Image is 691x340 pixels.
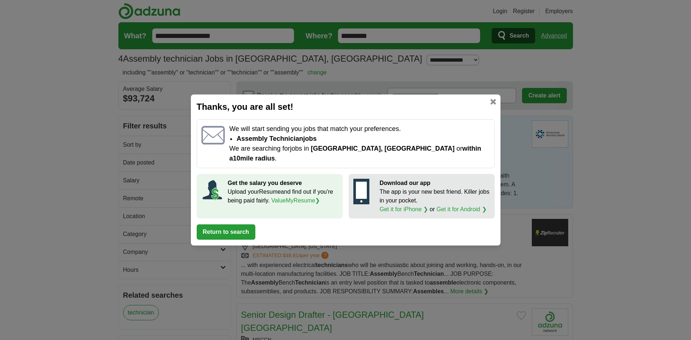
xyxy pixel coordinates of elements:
p: We will start sending you jobs that match your preferences. [229,124,490,134]
span: [GEOGRAPHIC_DATA], [GEOGRAPHIC_DATA] [311,145,455,152]
h2: Thanks, you are all set! [197,100,495,113]
p: We are searching for jobs in or . [229,144,490,163]
a: Get it for iPhone ❯ [380,206,428,212]
p: The app is your new best friend. Killer jobs in your pocket. or [380,188,490,214]
button: Return to search [197,224,255,240]
p: Download our app [380,179,490,188]
li: assembly technician jobs [236,134,490,144]
a: Get it for Android ❯ [436,206,487,212]
a: ValueMyResume❯ [271,197,320,204]
p: Upload your Resume and find out if you're being paid fairly. [228,188,338,205]
p: Get the salary you deserve [228,179,338,188]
